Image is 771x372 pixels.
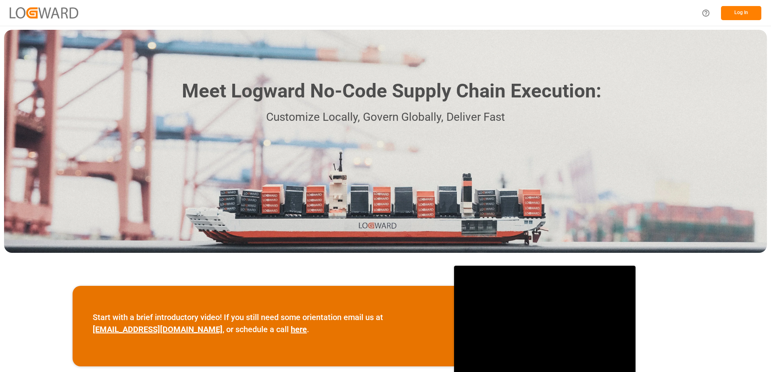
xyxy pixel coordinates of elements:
button: Help Center [697,4,715,22]
a: [EMAIL_ADDRESS][DOMAIN_NAME] [93,324,223,334]
h1: Meet Logward No-Code Supply Chain Execution: [182,77,601,105]
img: Logward_new_orange.png [10,7,78,18]
a: here [291,324,307,334]
button: Log In [721,6,761,20]
p: Customize Locally, Govern Globally, Deliver Fast [170,108,601,126]
p: Start with a brief introductory video! If you still need some orientation email us at , or schedu... [93,311,434,335]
